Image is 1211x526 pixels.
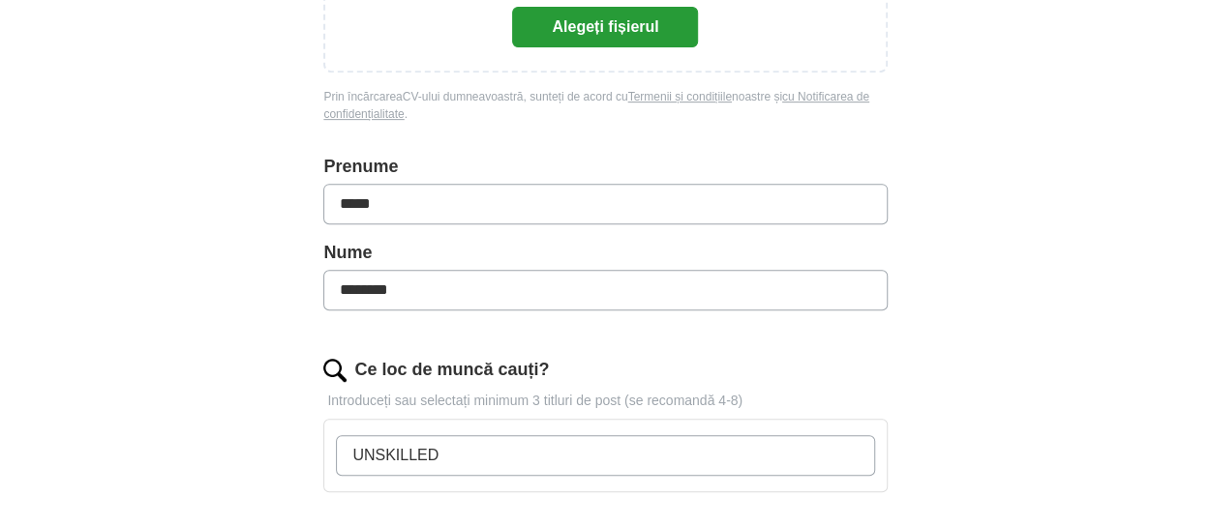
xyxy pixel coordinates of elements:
[403,90,524,103] font: CV-ului dumneavoastră
[512,7,698,47] button: Alegeți fișierul
[354,360,549,379] font: Ce loc de muncă cauți?
[336,435,874,476] input: Introduceți un titlu de job și apăsați Enter
[627,90,731,103] a: Termenii și condițiile
[327,393,742,408] font: Introduceți sau selectați minimum 3 titluri de post (se recomandă 4-8)
[405,107,408,121] font: .
[323,90,402,103] font: Prin încărcarea
[323,243,372,262] font: Nume
[323,359,347,382] img: search.png
[523,90,627,103] font: , sunteți de acord cu
[552,18,658,35] font: Alegeți fișierul
[323,157,398,176] font: Prenume
[323,90,869,121] a: cu Notificarea de confidențialitate
[732,90,782,103] font: noastre și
